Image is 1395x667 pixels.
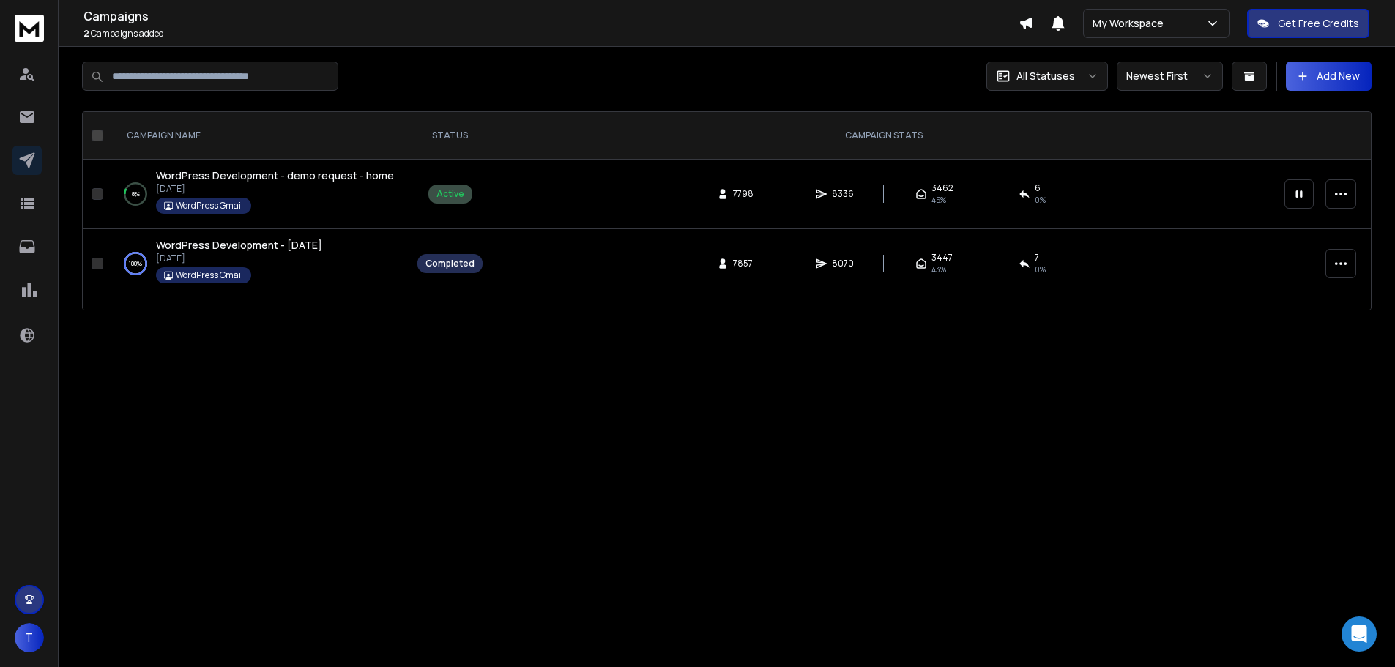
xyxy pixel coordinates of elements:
[129,256,142,271] p: 100 %
[1286,62,1372,91] button: Add New
[15,15,44,42] img: logo
[1247,9,1369,38] button: Get Free Credits
[132,187,140,201] p: 8 %
[83,7,1019,25] h1: Campaigns
[425,258,475,269] div: Completed
[156,168,394,183] a: WordPress Development - demo request - home
[1035,264,1046,275] span: 0 %
[931,194,946,206] span: 45 %
[15,623,44,652] button: T
[109,112,409,160] th: CAMPAIGN NAME
[1035,182,1041,194] span: 6
[109,160,409,229] td: 8%WordPress Development - demo request - home[DATE]WordPress Gmail
[176,269,243,281] p: WordPress Gmail
[1035,194,1046,206] span: 0 %
[1016,69,1075,83] p: All Statuses
[832,258,854,269] span: 8070
[409,112,491,160] th: STATUS
[156,253,322,264] p: [DATE]
[1117,62,1223,91] button: Newest First
[156,238,322,252] span: WordPress Development - [DATE]
[931,182,953,194] span: 3462
[931,264,946,275] span: 43 %
[83,27,89,40] span: 2
[176,200,243,212] p: WordPress Gmail
[83,28,1019,40] p: Campaigns added
[1278,16,1359,31] p: Get Free Credits
[156,183,394,195] p: [DATE]
[156,238,322,253] a: WordPress Development - [DATE]
[1342,616,1377,652] div: Open Intercom Messenger
[832,188,854,200] span: 8336
[156,168,394,182] span: WordPress Development - demo request - home
[1035,252,1039,264] span: 7
[109,229,409,299] td: 100%WordPress Development - [DATE][DATE]WordPress Gmail
[931,252,953,264] span: 3447
[733,188,754,200] span: 7798
[1093,16,1169,31] p: My Workspace
[491,112,1276,160] th: CAMPAIGN STATS
[436,188,464,200] div: Active
[733,258,753,269] span: 7857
